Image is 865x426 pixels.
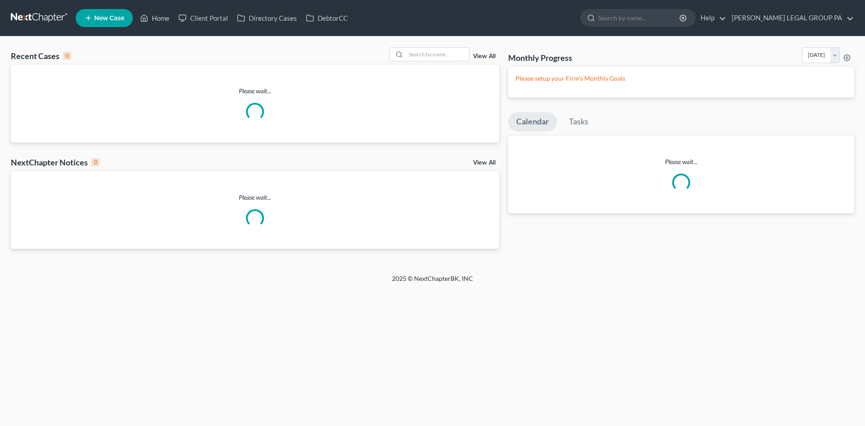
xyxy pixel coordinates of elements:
[473,160,496,166] a: View All
[91,158,100,166] div: 0
[63,52,71,60] div: 0
[473,53,496,60] a: View All
[508,112,557,132] a: Calendar
[11,50,71,61] div: Recent Cases
[176,274,689,290] div: 2025 © NextChapterBK, INC
[11,193,499,202] p: Please wait...
[136,10,174,26] a: Home
[11,157,100,168] div: NextChapter Notices
[696,10,726,26] a: Help
[406,48,469,61] input: Search by name...
[561,112,596,132] a: Tasks
[727,10,854,26] a: [PERSON_NAME] LEGAL GROUP PA
[174,10,232,26] a: Client Portal
[515,74,847,83] p: Please setup your Firm's Monthly Goals
[508,157,854,166] p: Please wait...
[11,87,499,96] p: Please wait...
[301,10,352,26] a: DebtorCC
[232,10,301,26] a: Directory Cases
[508,52,572,63] h3: Monthly Progress
[598,9,681,26] input: Search by name...
[94,15,124,22] span: New Case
